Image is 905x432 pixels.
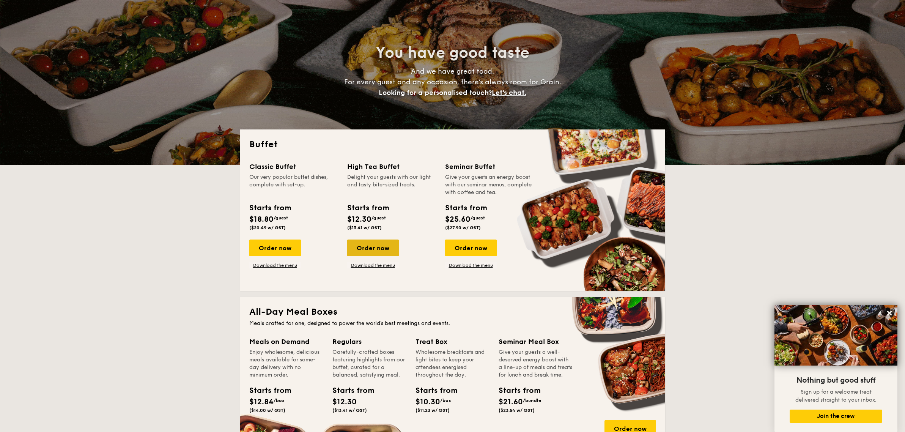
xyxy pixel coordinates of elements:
[445,240,497,256] div: Order now
[499,348,573,379] div: Give your guests a well-deserved energy boost with a line-up of meals and treats for lunch and br...
[332,348,406,379] div: Carefully-crafted boxes featuring highlights from our buffet, curated for a balanced, satisfying ...
[416,336,489,347] div: Treat Box
[796,376,875,385] span: Nothing but good stuff
[249,161,338,172] div: Classic Buffet
[344,67,561,97] span: And we have great food. For every guest and any occasion, there’s always room for Grain.
[376,44,529,62] span: You have good taste
[371,215,386,221] span: /guest
[274,398,285,403] span: /box
[249,225,286,230] span: ($20.49 w/ GST)
[347,215,371,224] span: $12.30
[249,348,323,379] div: Enjoy wholesome, delicious meals available for same-day delivery with no minimum order.
[332,385,367,396] div: Starts from
[499,397,523,407] span: $21.60
[445,262,497,268] a: Download the menu
[249,173,338,196] div: Our very popular buffet dishes, complete with set-up.
[249,320,656,327] div: Meals crafted for one, designed to power the world's best meetings and events.
[347,161,436,172] div: High Tea Buffet
[416,348,489,379] div: Wholesome breakfasts and light bites to keep your attendees energised throughout the day.
[499,385,533,396] div: Starts from
[249,262,301,268] a: Download the menu
[440,398,451,403] span: /box
[332,336,406,347] div: Regulars
[249,397,274,407] span: $12.84
[249,240,301,256] div: Order now
[774,305,897,366] img: DSC07876-Edit02-Large.jpeg
[416,385,450,396] div: Starts from
[499,408,535,413] span: ($23.54 w/ GST)
[445,215,471,224] span: $25.60
[445,173,534,196] div: Give your guests an energy boost with our seminar menus, complete with coffee and tea.
[445,225,481,230] span: ($27.90 w/ GST)
[274,215,288,221] span: /guest
[249,408,285,413] span: ($14.00 w/ GST)
[416,408,450,413] span: ($11.23 w/ GST)
[249,202,291,214] div: Starts from
[883,307,896,319] button: Close
[499,336,573,347] div: Seminar Meal Box
[347,173,436,196] div: Delight your guests with our light and tasty bite-sized treats.
[332,397,357,407] span: $12.30
[795,389,877,403] span: Sign up for a welcome treat delivered straight to your inbox.
[347,202,389,214] div: Starts from
[249,336,323,347] div: Meals on Demand
[249,385,283,396] div: Starts from
[445,202,486,214] div: Starts from
[471,215,485,221] span: /guest
[347,240,399,256] div: Order now
[249,139,656,151] h2: Buffet
[445,161,534,172] div: Seminar Buffet
[347,262,399,268] a: Download the menu
[249,215,274,224] span: $18.80
[347,225,382,230] span: ($13.41 w/ GST)
[790,410,882,423] button: Join the crew
[492,88,526,97] span: Let's chat.
[249,306,656,318] h2: All-Day Meal Boxes
[332,408,367,413] span: ($13.41 w/ GST)
[416,397,440,407] span: $10.30
[523,398,541,403] span: /bundle
[379,88,492,97] span: Looking for a personalised touch?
